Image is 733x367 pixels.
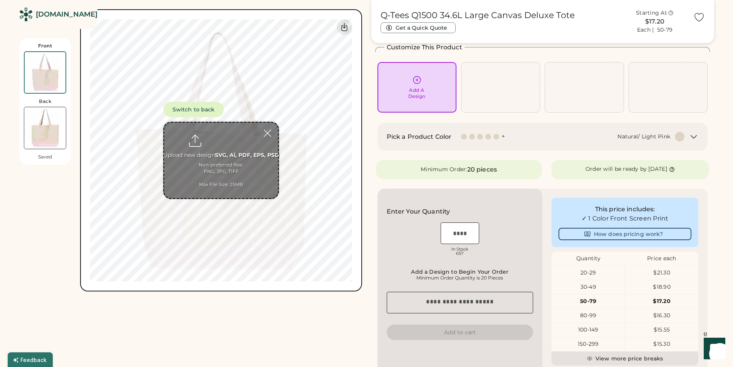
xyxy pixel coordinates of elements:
div: 30-49 [552,283,625,291]
div: $17.20 [625,298,698,305]
div: Minimum Order: [421,166,467,173]
div: $18.90 [625,283,698,291]
div: $16.30 [625,312,698,320]
h2: Enter Your Quantity [387,207,450,216]
button: View more price breaks [552,352,698,365]
div: Front [38,43,52,49]
div: + [502,132,505,141]
div: Order will be ready by [585,165,647,173]
iframe: Front Chat [696,332,730,365]
div: Upload new design [163,152,279,159]
div: [DATE] [648,165,667,173]
div: $17.20 [621,17,689,26]
div: Back [39,98,51,104]
div: Download Front Mockup [337,19,352,35]
div: Price each [625,255,698,263]
button: Switch to back [163,102,224,117]
div: Saved [38,154,52,160]
img: Rendered Logo - Screens [19,8,33,21]
div: 20-29 [552,269,625,277]
div: [DOMAIN_NAME] [36,10,97,19]
strong: SVG, Ai, PDF, EPS, PSD [215,152,279,158]
div: Natural/ Light Pink [617,133,670,141]
div: $15.30 [625,340,698,348]
div: In Stock 657 [441,247,479,256]
button: How does pricing work? [559,228,691,240]
h1: Q-Tees Q1500 34.6L Large Canvas Deluxe Tote [381,10,575,21]
div: 50-79 [552,298,625,305]
button: Get a Quick Quote [381,22,456,33]
div: $21.30 [625,269,698,277]
h2: Customize This Product [387,43,462,52]
div: Add a Design to Begin Your Order [389,269,531,275]
button: Add to cart [387,325,533,340]
img: Q1500 Natural/ Light Pink Back Thumbnail [24,107,66,149]
div: 20 pieces [467,165,497,174]
div: Starting At [636,9,667,17]
div: 150-299 [552,340,625,348]
div: Minimum Order Quantity is 20 Pieces [389,275,531,281]
div: This price includes: [559,205,691,214]
div: 100-149 [552,326,625,334]
div: Each | 50-79 [637,26,673,34]
div: ✓ 1 Color Front Screen Print [559,214,691,223]
div: $15.55 [625,326,698,334]
h2: Pick a Product Color [387,132,452,141]
div: Quantity [552,255,625,263]
img: Q1500 Natural/ Light Pink Front Thumbnail [25,52,65,93]
div: 80-99 [552,312,625,320]
div: Add A Design [408,87,426,99]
